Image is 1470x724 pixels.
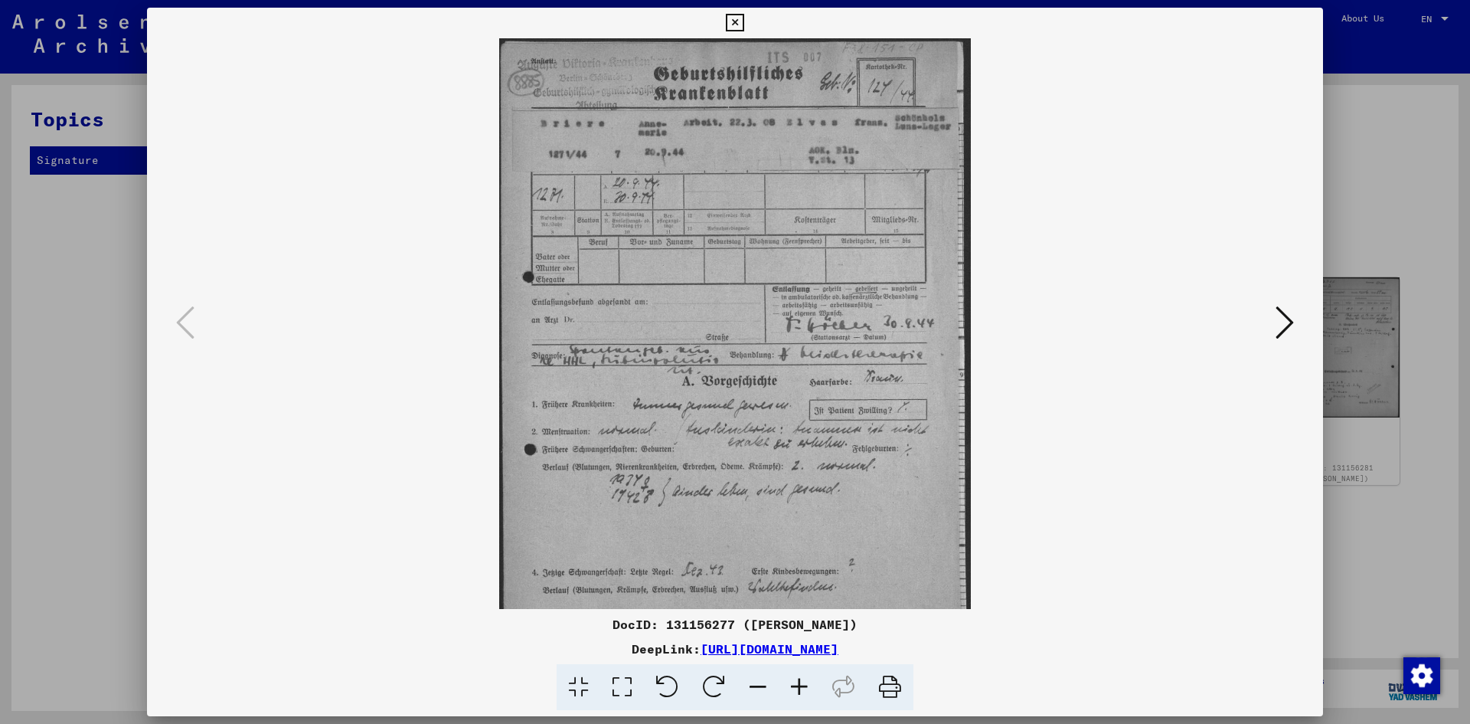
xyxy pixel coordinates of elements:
[1403,657,1439,693] div: Change consent
[701,641,838,657] a: [URL][DOMAIN_NAME]
[147,640,1323,658] div: DeepLink:
[147,615,1323,634] div: DocID: 131156277 ([PERSON_NAME])
[499,38,970,686] img: 001.jpg
[1403,657,1440,694] img: Change consent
